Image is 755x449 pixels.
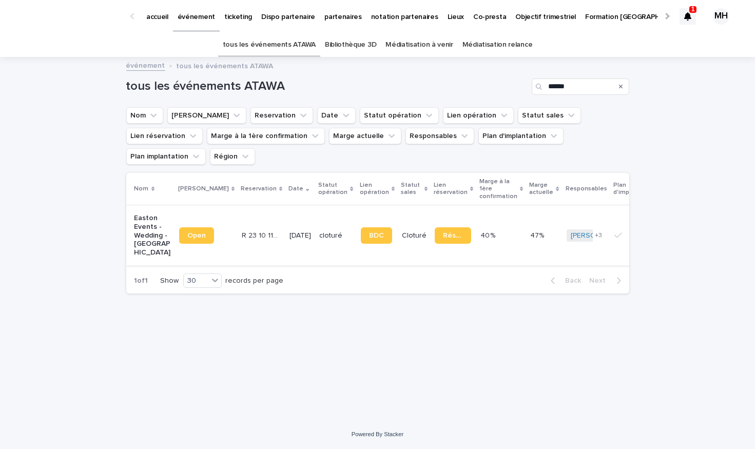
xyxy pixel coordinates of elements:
[613,180,656,199] p: Plan d'implantation
[126,107,163,124] button: Nom
[369,232,384,239] span: BDC
[529,180,553,199] p: Marge actuelle
[187,232,206,239] span: Open
[319,231,352,240] p: cloturé
[134,183,149,194] p: Nom
[532,79,629,95] input: Search
[479,176,517,202] p: Marge à la 1ère confirmation
[167,107,246,124] button: Lien Stacker
[691,6,695,13] p: 1
[179,227,214,244] a: Open
[586,276,629,285] button: Next
[288,183,303,194] p: Date
[289,231,311,240] p: [DATE]
[126,59,165,71] a: événement
[360,180,389,199] p: Lien opération
[443,107,514,124] button: Lien opération
[329,128,401,144] button: Marge actuelle
[595,232,602,239] span: + 3
[317,107,356,124] button: Date
[385,33,453,57] a: Médiatisation à venir
[480,229,497,240] p: 40 %
[207,128,325,144] button: Marge à la 1ère confirmation
[713,8,729,25] div: MH
[126,268,157,294] p: 1 of 1
[352,431,403,437] a: Powered By Stacker
[518,107,581,124] button: Statut sales
[590,277,612,284] span: Next
[318,180,347,199] p: Statut opération
[126,79,528,94] h1: tous les événements ATAWA
[478,128,564,144] button: Plan d'implantation
[210,148,255,165] button: Région
[571,231,627,240] a: [PERSON_NAME]
[134,214,171,257] p: Easton Events - Wedding - [GEOGRAPHIC_DATA]
[226,277,284,285] p: records per page
[401,180,422,199] p: Statut sales
[223,33,316,57] a: tous les événements ATAWA
[435,227,471,244] a: Réservation
[241,183,277,194] p: Reservation
[559,277,582,284] span: Back
[361,227,392,244] a: BDC
[462,33,533,57] a: Médiatisation relance
[443,232,463,239] span: Réservation
[530,229,546,240] p: 47%
[360,107,439,124] button: Statut opération
[325,33,376,57] a: Bibliothèque 3D
[242,229,280,240] p: R 23 10 1127
[543,276,586,285] button: Back
[161,277,179,285] p: Show
[250,107,313,124] button: Reservation
[177,60,274,71] p: tous les événements ATAWA
[126,128,203,144] button: Lien réservation
[184,276,208,286] div: 30
[434,180,468,199] p: Lien réservation
[402,231,427,240] p: Cloturé
[178,183,229,194] p: [PERSON_NAME]
[405,128,474,144] button: Responsables
[21,6,120,27] img: Ls34BcGeRexTGTNfXpUC
[680,8,696,25] div: 1
[126,148,206,165] button: Plan implantation
[566,183,607,194] p: Responsables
